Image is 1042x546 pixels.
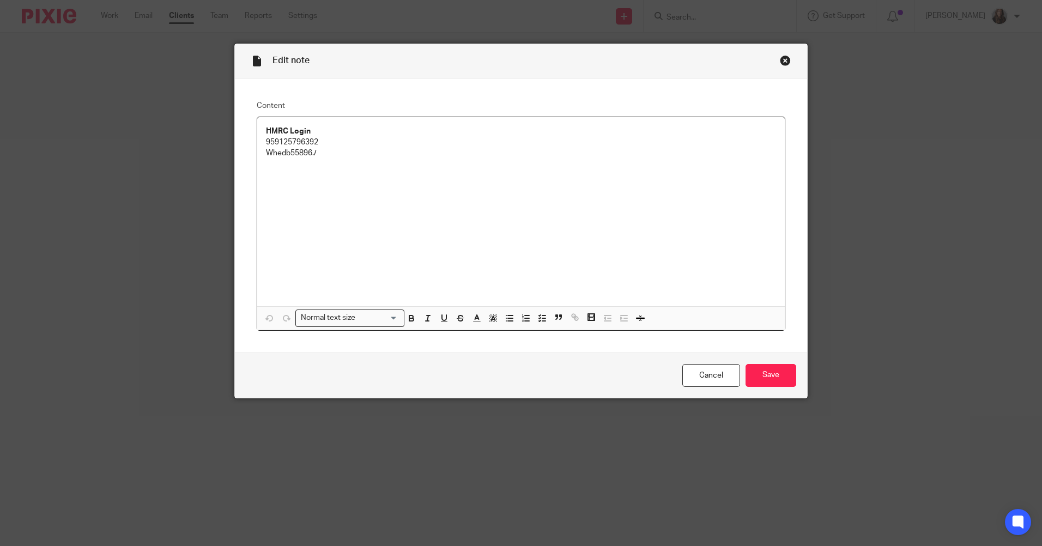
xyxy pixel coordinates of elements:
[272,56,310,65] span: Edit note
[266,148,776,159] p: Whedb55896./
[682,364,740,387] a: Cancel
[746,364,796,387] input: Save
[295,310,404,326] div: Search for option
[780,55,791,66] div: Close this dialog window
[266,128,311,135] strong: HMRC Login
[266,137,776,148] p: 959125796392
[298,312,358,324] span: Normal text size
[359,312,398,324] input: Search for option
[257,100,785,111] label: Content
